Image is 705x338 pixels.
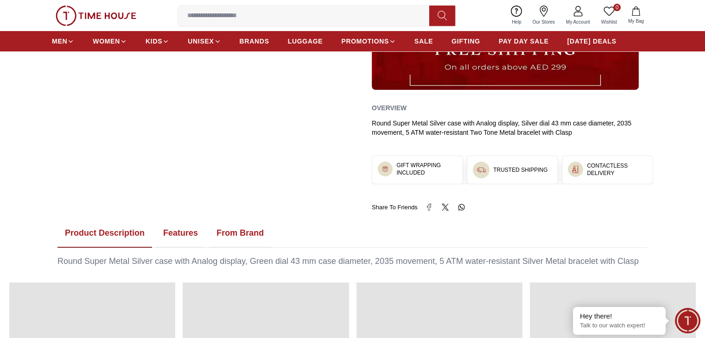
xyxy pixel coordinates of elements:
img: ... [572,165,579,173]
div: Round Super Metal Silver case with Analog display, Green dial 43 mm case diameter, 2035 movement,... [57,255,648,268]
span: WOMEN [93,37,120,46]
a: 0Wishlist [596,4,622,27]
span: BRANDS [240,37,269,46]
div: Hey there! [580,312,659,321]
span: GIFTING [451,37,480,46]
button: Features [156,219,205,248]
img: ... [381,165,389,173]
img: ... [476,165,486,175]
img: ... [56,6,136,26]
a: WOMEN [93,33,127,50]
img: ... [372,26,639,90]
h2: Overview [372,101,406,115]
span: PROMOTIONS [341,37,389,46]
span: Wishlist [597,19,621,25]
span: My Account [562,19,594,25]
h3: TRUSTED SHIPPING [493,166,547,174]
h3: GIFT WRAPPING INCLUDED [396,162,457,176]
button: Product Description [57,219,152,248]
a: PAY DAY SALE [499,33,549,50]
h3: CONTACTLESS DELIVERY [587,162,647,177]
span: KIDS [146,37,162,46]
a: KIDS [146,33,169,50]
a: Help [506,4,527,27]
a: UNISEX [188,33,221,50]
a: GIFTING [451,33,480,50]
a: [DATE] DEALS [567,33,616,50]
a: PROMOTIONS [341,33,396,50]
span: PAY DAY SALE [499,37,549,46]
div: Chat Widget [675,308,700,333]
a: SALE [414,33,433,50]
div: Round Super Metal Silver case with Analog display, Silver dial 43 mm case diameter, 2035 movement... [372,119,653,137]
span: LUGGAGE [288,37,323,46]
p: Talk to our watch expert! [580,322,659,330]
span: [DATE] DEALS [567,37,616,46]
button: From Brand [209,219,271,248]
span: Our Stores [529,19,559,25]
span: SALE [414,37,433,46]
a: MEN [52,33,74,50]
a: BRANDS [240,33,269,50]
span: MEN [52,37,67,46]
span: 0 [613,4,621,11]
button: My Bag [622,5,649,26]
span: UNISEX [188,37,214,46]
a: Our Stores [527,4,560,27]
span: Help [508,19,525,25]
a: LUGGAGE [288,33,323,50]
span: Share To Friends [372,203,418,212]
span: My Bag [624,18,648,25]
